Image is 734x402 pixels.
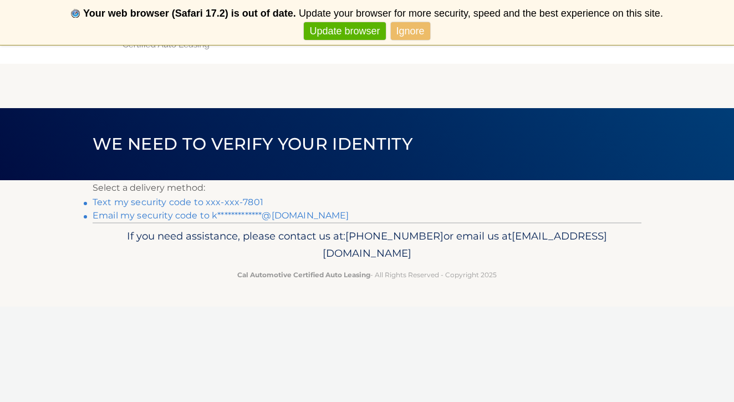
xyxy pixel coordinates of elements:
[304,22,385,40] a: Update browser
[93,134,412,154] span: We need to verify your identity
[237,271,370,279] strong: Cal Automotive Certified Auto Leasing
[391,22,430,40] a: Ignore
[93,180,641,196] p: Select a delivery method:
[100,269,634,281] p: - All Rights Reserved - Copyright 2025
[93,197,263,207] a: Text my security code to xxx-xxx-7801
[299,8,663,19] span: Update your browser for more security, speed and the best experience on this site.
[345,230,444,242] span: [PHONE_NUMBER]
[83,8,296,19] b: Your web browser (Safari 17.2) is out of date.
[100,227,634,263] p: If you need assistance, please contact us at: or email us at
